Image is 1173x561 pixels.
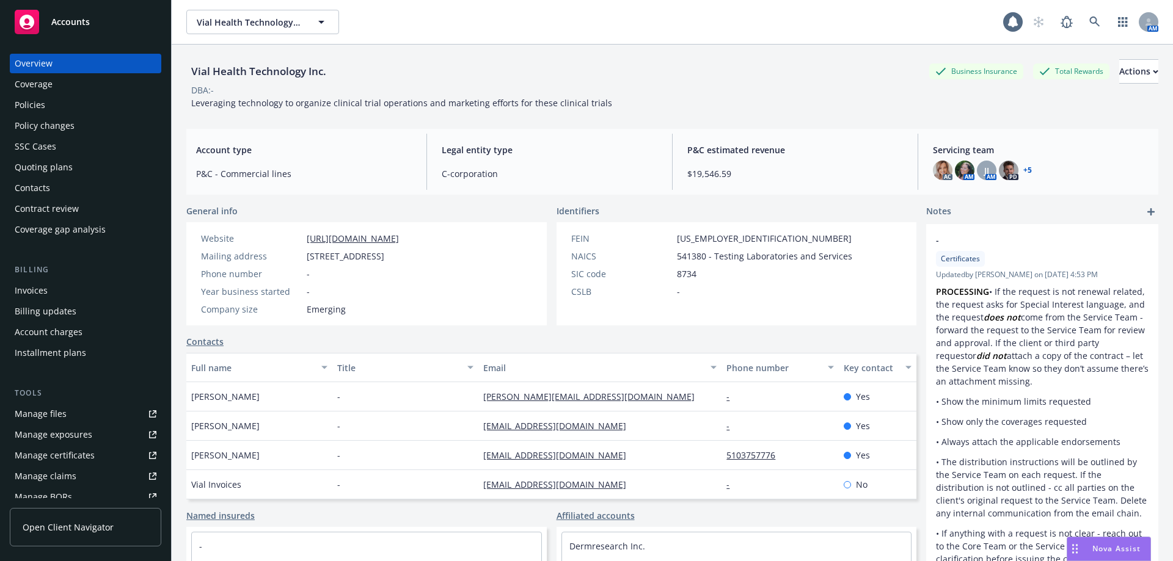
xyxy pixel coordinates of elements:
[926,204,951,219] span: Notes
[186,353,332,382] button: Full name
[677,285,680,298] span: -
[726,479,739,490] a: -
[442,143,657,156] span: Legal entity type
[10,157,161,177] a: Quoting plans
[15,466,76,486] div: Manage claims
[933,161,952,180] img: photo
[15,404,67,424] div: Manage files
[10,281,161,300] a: Invoices
[15,343,86,363] div: Installment plans
[1054,10,1079,34] a: Report a Bug
[1067,537,1151,561] button: Nova Assist
[186,509,255,522] a: Named insureds
[483,420,636,432] a: [EMAIL_ADDRESS][DOMAIN_NAME]
[15,95,45,115] div: Policies
[569,540,645,552] a: Dermresearch Inc.
[15,74,53,94] div: Coverage
[15,302,76,321] div: Billing updates
[201,303,302,316] div: Company size
[15,322,82,342] div: Account charges
[571,285,672,298] div: CSLB
[10,116,161,136] a: Policy changes
[839,353,916,382] button: Key contact
[10,178,161,198] a: Contacts
[677,232,852,245] span: [US_EMPLOYER_IDENTIFICATION_NUMBER]
[186,63,331,79] div: Vial Health Technology Inc.
[687,167,903,180] span: $19,546.59
[936,269,1149,280] span: Updated by [PERSON_NAME] on [DATE] 4:53 PM
[10,404,161,424] a: Manage files
[196,167,412,180] span: P&C - Commercial lines
[10,95,161,115] a: Policies
[726,391,739,402] a: -
[15,199,79,219] div: Contract review
[10,387,161,399] div: Tools
[10,425,161,444] a: Manage exposures
[1092,543,1141,554] span: Nova Assist
[929,63,1023,79] div: Business Insurance
[15,54,53,73] div: Overview
[307,267,310,280] span: -
[571,267,672,280] div: SIC code
[10,137,161,156] a: SSC Cases
[936,234,1117,247] span: -
[10,466,161,486] a: Manage claims
[15,487,72,507] div: Manage BORs
[856,390,870,403] span: Yes
[936,435,1149,448] p: • Always attach the applicable endorsements
[984,164,989,177] span: JJ
[941,253,980,264] span: Certificates
[186,204,238,217] span: General info
[15,425,92,444] div: Manage exposures
[196,143,412,156] span: Account type
[571,232,672,245] div: FEIN
[936,455,1149,519] p: • The distribution instructions will be outlined by the Service Team on each request. If the dist...
[722,353,838,382] button: Phone number
[15,157,73,177] div: Quoting plans
[483,361,703,374] div: Email
[10,264,161,276] div: Billing
[1144,204,1158,219] a: add
[337,419,340,432] span: -
[15,281,48,300] div: Invoices
[687,143,903,156] span: P&C estimated revenue
[10,199,161,219] a: Contract review
[999,161,1018,180] img: photo
[337,449,340,461] span: -
[557,509,635,522] a: Affiliated accounts
[23,521,114,534] span: Open Client Navigator
[936,395,1149,408] p: • Show the minimum limits requested
[199,540,202,552] a: -
[15,220,106,239] div: Coverage gap analysis
[1119,59,1158,84] button: Actions
[677,250,852,262] span: 541380 - Testing Laboratories and Services
[856,449,870,461] span: Yes
[10,322,161,342] a: Account charges
[332,353,478,382] button: Title
[10,343,161,363] a: Installment plans
[201,232,302,245] div: Website
[191,478,241,491] span: Vial Invoices
[442,167,657,180] span: C-corporation
[10,5,161,39] a: Accounts
[726,361,820,374] div: Phone number
[1067,537,1083,560] div: Drag to move
[201,285,302,298] div: Year business started
[955,161,974,180] img: photo
[936,285,1149,388] p: • If the request is not renewal related, the request asks for Special Interest language, and the ...
[186,335,224,348] a: Contacts
[197,16,302,29] span: Vial Health Technology Inc.
[483,391,704,402] a: [PERSON_NAME][EMAIL_ADDRESS][DOMAIN_NAME]
[1026,10,1051,34] a: Start snowing
[307,250,384,262] span: [STREET_ADDRESS]
[726,449,785,461] a: 5103757776
[976,350,1007,361] em: did not
[10,220,161,239] a: Coverage gap analysis
[10,54,161,73] a: Overview
[15,178,50,198] div: Contacts
[191,390,260,403] span: [PERSON_NAME]
[201,267,302,280] div: Phone number
[483,449,636,461] a: [EMAIL_ADDRESS][DOMAIN_NAME]
[10,487,161,507] a: Manage BORs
